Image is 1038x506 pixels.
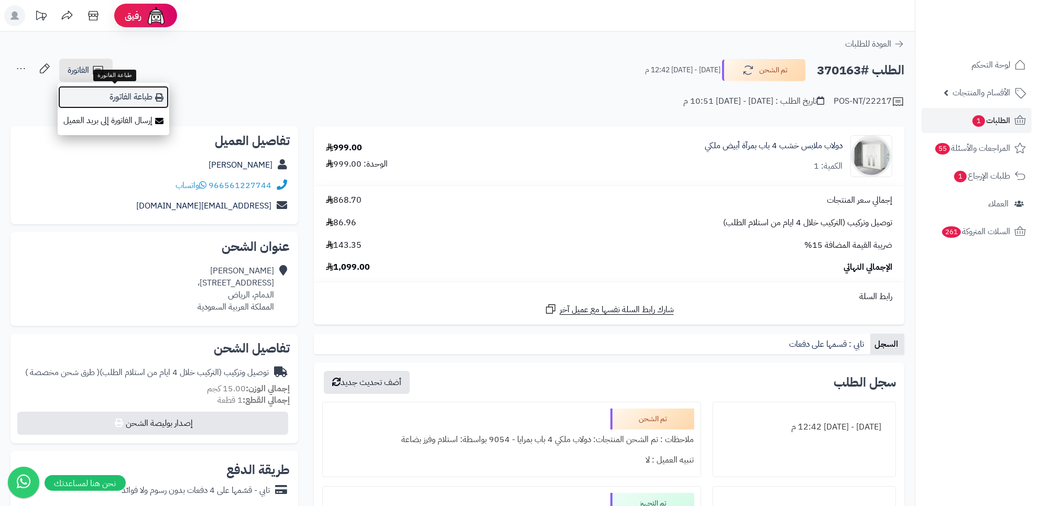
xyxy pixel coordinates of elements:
div: الوحدة: 999.00 [326,158,388,170]
a: السجل [870,334,904,355]
span: ضريبة القيمة المضافة 15% [804,239,892,251]
a: طلبات الإرجاع1 [922,163,1032,189]
small: 15.00 كجم [207,382,290,395]
h3: سجل الطلب [834,376,896,389]
div: تنبيه العميل : لا [329,450,694,470]
span: الطلبات [971,113,1010,128]
a: تحديثات المنصة [28,5,54,29]
a: شارك رابط السلة نفسها مع عميل آخر [544,303,674,316]
span: 1 [973,115,985,127]
img: logo-2.png [967,29,1028,51]
h2: تفاصيل الشحن [19,342,290,355]
div: الكمية: 1 [814,160,843,172]
span: شارك رابط السلة نفسها مع عميل آخر [560,304,674,316]
button: أضف تحديث جديد [324,371,410,394]
span: طلبات الإرجاع [953,169,1010,183]
span: 868.70 [326,194,362,206]
a: السلات المتروكة261 [922,219,1032,244]
span: الأقسام والمنتجات [953,85,1010,100]
span: السلات المتروكة [941,224,1010,239]
span: 1,099.00 [326,261,370,273]
div: 999.00 [326,142,362,154]
a: تابي : قسمها على دفعات [785,334,870,355]
span: 1 [954,171,967,182]
a: [PERSON_NAME] [209,159,272,171]
div: [PERSON_NAME] [STREET_ADDRESS]، الدمام، الرياض المملكة العربية السعودية [198,265,274,313]
a: طباعة الفاتورة [58,85,169,109]
img: ai-face.png [146,5,167,26]
h2: تفاصيل العميل [19,135,290,147]
a: دولاب ملابس خشب 4 باب بمرآة أبيض ملكي [705,140,843,152]
a: الفاتورة [59,59,113,82]
span: إجمالي سعر المنتجات [827,194,892,206]
span: لوحة التحكم [971,58,1010,72]
strong: إجمالي الوزن: [246,382,290,395]
h2: طريقة الدفع [226,464,290,476]
span: رفيق [125,9,141,22]
span: العودة للطلبات [845,38,891,50]
span: 261 [942,226,961,238]
a: إرسال الفاتورة إلى بريد العميل [58,109,169,133]
a: المراجعات والأسئلة55 [922,136,1032,161]
h2: الطلب #370163 [817,60,904,81]
span: الإجمالي النهائي [844,261,892,273]
a: واتساب [176,179,206,192]
button: تم الشحن [722,59,806,81]
a: العودة للطلبات [845,38,904,50]
div: تابي - قسّمها على 4 دفعات بدون رسوم ولا فوائد [122,485,270,497]
a: الطلبات1 [922,108,1032,133]
div: ملاحظات : تم الشحن المنتجات: دولاب ملكي 4 باب بمرايا - 9054 بواسطة: استلام وفرز بضاعة [329,430,694,450]
div: [DATE] - [DATE] 12:42 م [719,417,890,437]
a: 966561227744 [209,179,271,192]
a: العملاء [922,191,1032,216]
div: رابط السلة [318,291,900,303]
span: الفاتورة [68,64,89,76]
a: لوحة التحكم [922,52,1032,78]
small: [DATE] - [DATE] 12:42 م [645,65,720,75]
button: إصدار بوليصة الشحن [17,412,288,435]
strong: إجمالي القطع: [243,394,290,406]
div: توصيل وتركيب (التركيب خلال 4 ايام من استلام الطلب) [25,367,269,379]
span: ( طرق شحن مخصصة ) [25,366,100,379]
span: 86.96 [326,217,356,229]
h2: عنوان الشحن [19,240,290,253]
div: تاريخ الطلب : [DATE] - [DATE] 10:51 م [683,95,824,107]
small: 1 قطعة [217,394,290,406]
span: توصيل وتركيب (التركيب خلال 4 ايام من استلام الطلب) [723,217,892,229]
span: 143.35 [326,239,362,251]
a: [EMAIL_ADDRESS][DOMAIN_NAME] [136,200,271,212]
span: العملاء [988,196,1009,211]
span: 55 [935,143,950,155]
div: POS-NT/22217 [834,95,904,108]
img: 1733065084-1-90x90.jpg [851,135,892,177]
div: طباعة الفاتورة [93,70,136,81]
span: المراجعات والأسئلة [934,141,1010,156]
div: تم الشحن [610,409,694,430]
